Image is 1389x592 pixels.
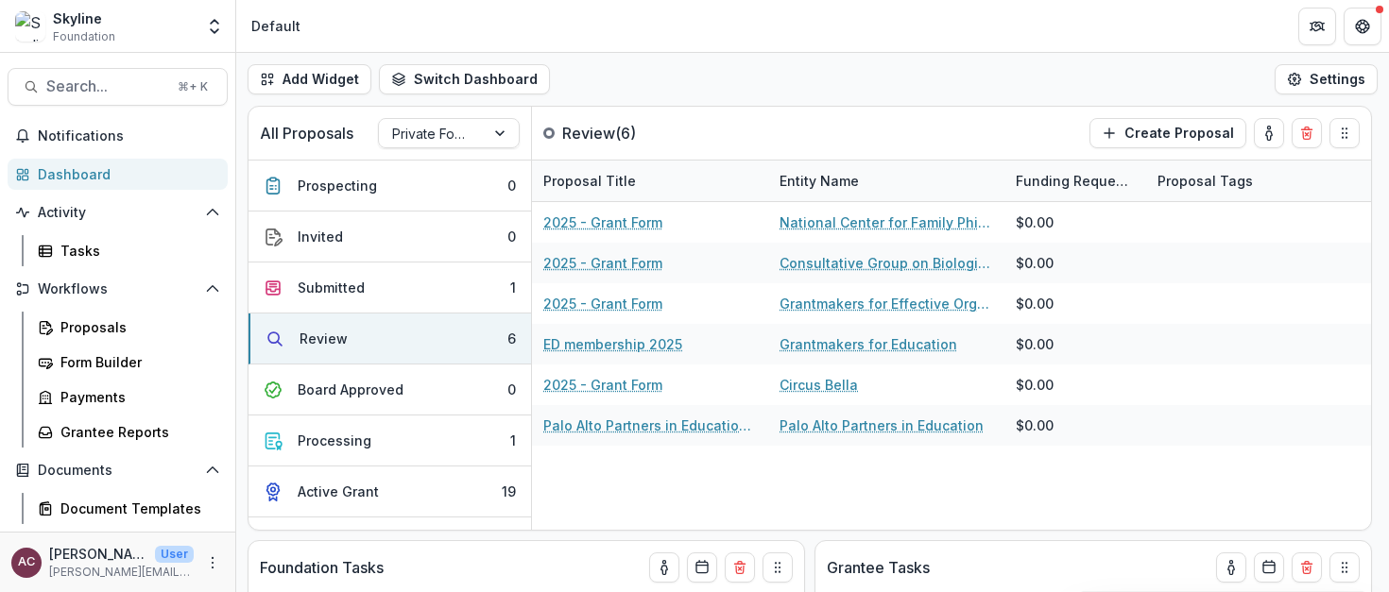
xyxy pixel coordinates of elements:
[543,334,682,354] a: ED membership 2025
[543,294,662,313] a: 2025 - Grant Form
[53,28,115,45] span: Foundation
[687,552,717,583] button: Calendar
[60,352,213,372] div: Form Builder
[8,68,228,106] button: Search...
[298,431,371,450] div: Processing
[30,235,228,266] a: Tasks
[1292,118,1322,148] button: Delete card
[38,128,220,144] span: Notifications
[249,262,531,313] button: Submitted1
[543,415,757,435] a: Palo Alto Partners in Education - 2025 - Grant Form
[249,364,531,415] button: Board Approved0
[510,278,516,297] div: 1
[38,463,197,479] span: Documents
[1016,253,1054,273] div: $0.00
[249,415,531,466] button: Processing1
[510,431,516,450] div: 1
[201,8,228,45] button: Open entity switcher
[60,387,213,407] div: Payments
[725,552,755,583] button: Delete card
[15,11,45,42] img: Skyline
[1016,415,1054,435] div: $0.00
[251,16,300,36] div: Default
[1298,8,1336,45] button: Partners
[532,171,647,191] div: Proposal Title
[1216,552,1246,583] button: toggle-assigned-to-me
[1146,171,1264,191] div: Proposal Tags
[298,278,365,297] div: Submitted
[249,161,531,211] button: Prospecting0
[60,241,213,261] div: Tasks
[46,77,166,95] span: Search...
[8,197,228,228] button: Open Activity
[49,544,147,564] p: [PERSON_NAME]
[543,253,662,273] a: 2025 - Grant Form
[249,211,531,262] button: Invited0
[649,552,679,583] button: toggle-assigned-to-me
[768,171,870,191] div: Entity Name
[38,205,197,221] span: Activity
[30,381,228,413] a: Payments
[201,551,224,574] button: More
[298,380,403,399] div: Board Approved
[260,556,384,579] p: Foundation Tasks
[1254,118,1284,148] button: toggle-assigned-to-me
[1016,375,1054,395] div: $0.00
[249,466,531,517] button: Active Grant19
[1016,294,1054,313] div: $0.00
[507,176,516,195] div: 0
[1004,161,1146,201] div: Funding Requested
[763,552,793,583] button: Drag
[1004,171,1146,191] div: Funding Requested
[780,334,957,354] a: Grantmakers for Education
[60,422,213,442] div: Grantee Reports
[507,329,516,348] div: 6
[780,253,993,273] a: Consultative Group on Biological Diversity
[1344,8,1381,45] button: Get Help
[507,227,516,246] div: 0
[248,64,371,94] button: Add Widget
[502,482,516,501] div: 19
[1329,552,1360,583] button: Drag
[1146,161,1382,201] div: Proposal Tags
[379,64,550,94] button: Switch Dashboard
[1089,118,1246,148] button: Create Proposal
[300,329,348,348] div: Review
[155,546,194,563] p: User
[1016,212,1054,232] div: $0.00
[8,121,228,151] button: Notifications
[30,416,228,448] a: Grantee Reports
[532,161,768,201] div: Proposal Title
[298,176,377,195] div: Prospecting
[30,312,228,343] a: Proposals
[1016,334,1054,354] div: $0.00
[768,161,1004,201] div: Entity Name
[1254,552,1284,583] button: Calendar
[8,455,228,485] button: Open Documents
[30,493,228,524] a: Document Templates
[244,12,308,40] nav: breadcrumb
[60,317,213,337] div: Proposals
[49,564,194,581] p: [PERSON_NAME][EMAIL_ADDRESS][DOMAIN_NAME]
[260,122,353,144] p: All Proposals
[60,499,213,518] div: Document Templates
[298,227,343,246] div: Invited
[1329,118,1360,148] button: Drag
[174,76,212,97] div: ⌘ + K
[53,8,115,28] div: Skyline
[8,274,228,304] button: Open Workflows
[827,556,930,579] p: Grantee Tasks
[543,212,662,232] a: 2025 - Grant Form
[30,347,228,378] a: Form Builder
[543,375,662,395] a: 2025 - Grant Form
[780,212,993,232] a: National Center for Family Philanthropy Inc.
[780,375,858,395] a: Circus Bella
[1292,552,1322,583] button: Delete card
[507,380,516,399] div: 0
[780,294,993,313] a: Grantmakers for Effective Organizations
[1275,64,1378,94] button: Settings
[780,415,984,435] a: Palo Alto Partners in Education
